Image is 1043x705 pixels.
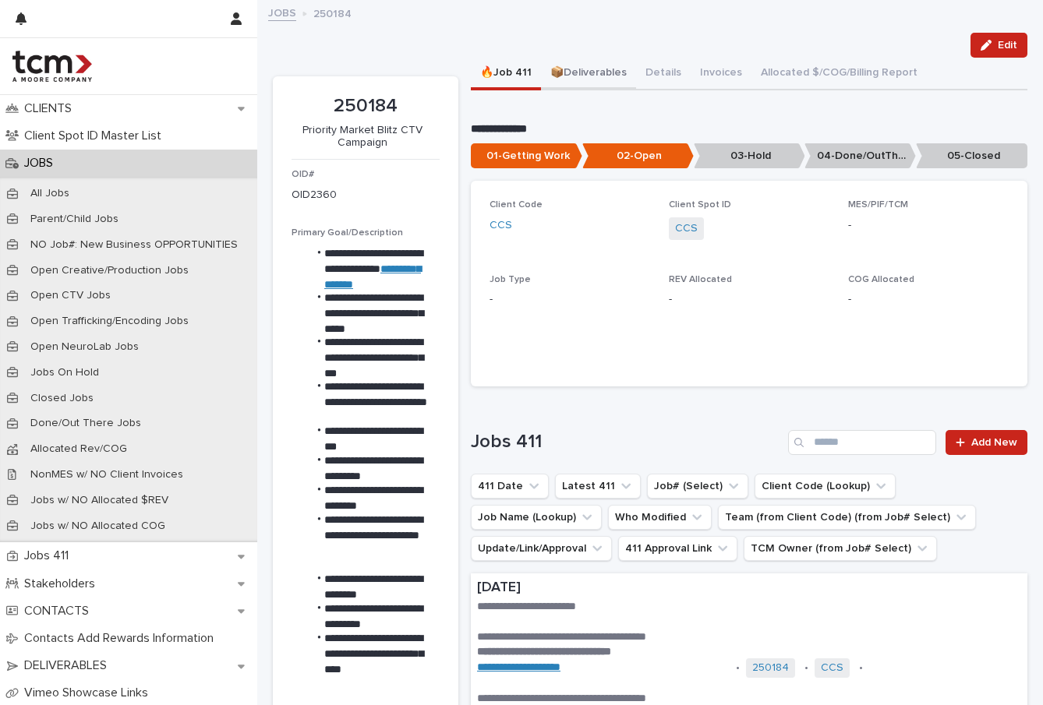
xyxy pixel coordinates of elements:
[859,661,863,675] p: •
[18,442,140,456] p: Allocated Rev/COG
[18,494,181,507] p: Jobs w/ NO Allocated $REV
[18,392,106,405] p: Closed Jobs
[848,291,1009,308] p: -
[971,33,1027,58] button: Edit
[848,275,914,284] span: COG Allocated
[755,474,896,499] button: Client Code (Lookup)
[292,124,433,150] p: Priority Market Blitz CTV Campaign
[636,58,691,90] button: Details
[18,289,123,302] p: Open CTV Jobs
[471,536,612,561] button: Update/Link/Approval
[608,505,712,530] button: Who Modified
[675,220,698,237] a: CCS
[669,200,731,210] span: Client Spot ID
[618,536,737,561] button: 411 Approval Link
[804,661,808,675] p: •
[471,474,549,499] button: 411 Date
[292,187,337,203] p: OID2360
[718,505,976,530] button: Team (from Client Code) (from Job# Select)
[313,4,352,21] p: 250184
[18,468,196,481] p: NonMES w/ NO Client Invoices
[18,658,119,673] p: DELIVERABLES
[18,187,82,200] p: All Jobs
[490,200,543,210] span: Client Code
[669,291,829,308] p: -
[647,474,748,499] button: Job# (Select)
[18,340,151,354] p: Open NeuroLab Jobs
[736,661,740,675] p: •
[18,686,161,700] p: Vimeo Showcase Links
[18,264,201,277] p: Open Creative/Production Jobs
[752,661,789,675] a: 250184
[998,40,1017,51] span: Edit
[582,143,694,169] p: 02-Open
[490,275,531,284] span: Job Type
[18,156,65,171] p: JOBS
[946,430,1027,455] a: Add New
[18,520,178,533] p: Jobs w/ NO Allocated COG
[751,58,927,90] button: Allocated $/COG/Billing Report
[694,143,805,169] p: 03-Hold
[555,474,641,499] button: Latest 411
[18,576,108,591] p: Stakeholders
[669,275,732,284] span: REV Allocated
[18,213,131,226] p: Parent/Child Jobs
[292,228,403,238] span: Primary Goal/Description
[744,536,937,561] button: TCM Owner (from Job# Select)
[18,129,174,143] p: Client Spot ID Master List
[18,101,84,116] p: CLIENTS
[788,430,936,455] input: Search
[471,143,582,169] p: 01-Getting Work
[18,417,154,430] p: Done/Out There Jobs
[292,170,314,179] span: OID#
[268,3,296,21] a: JOBS
[471,58,541,90] button: 🔥Job 411
[821,661,843,675] a: CCS
[18,315,201,328] p: Open Trafficking/Encoding Jobs
[848,200,908,210] span: MES/PIF/TCM
[18,604,101,619] p: CONTACTS
[18,238,250,252] p: NO Job#: New Business OPPORTUNITIES
[971,437,1017,448] span: Add New
[12,51,92,82] img: 4hMmSqQkux38exxPVZHQ
[490,217,512,234] a: CCS
[804,143,916,169] p: 04-Done/OutThere
[848,217,1009,234] p: -
[471,505,602,530] button: Job Name (Lookup)
[691,58,751,90] button: Invoices
[477,580,1021,597] p: [DATE]
[541,58,636,90] button: 📦Deliverables
[18,631,226,646] p: Contacts Add Rewards Information
[18,366,111,379] p: Jobs On Hold
[471,431,782,453] h1: Jobs 411
[292,95,440,118] p: 250184
[18,548,81,563] p: Jobs 411
[490,291,650,308] p: -
[916,143,1027,169] p: 05-Closed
